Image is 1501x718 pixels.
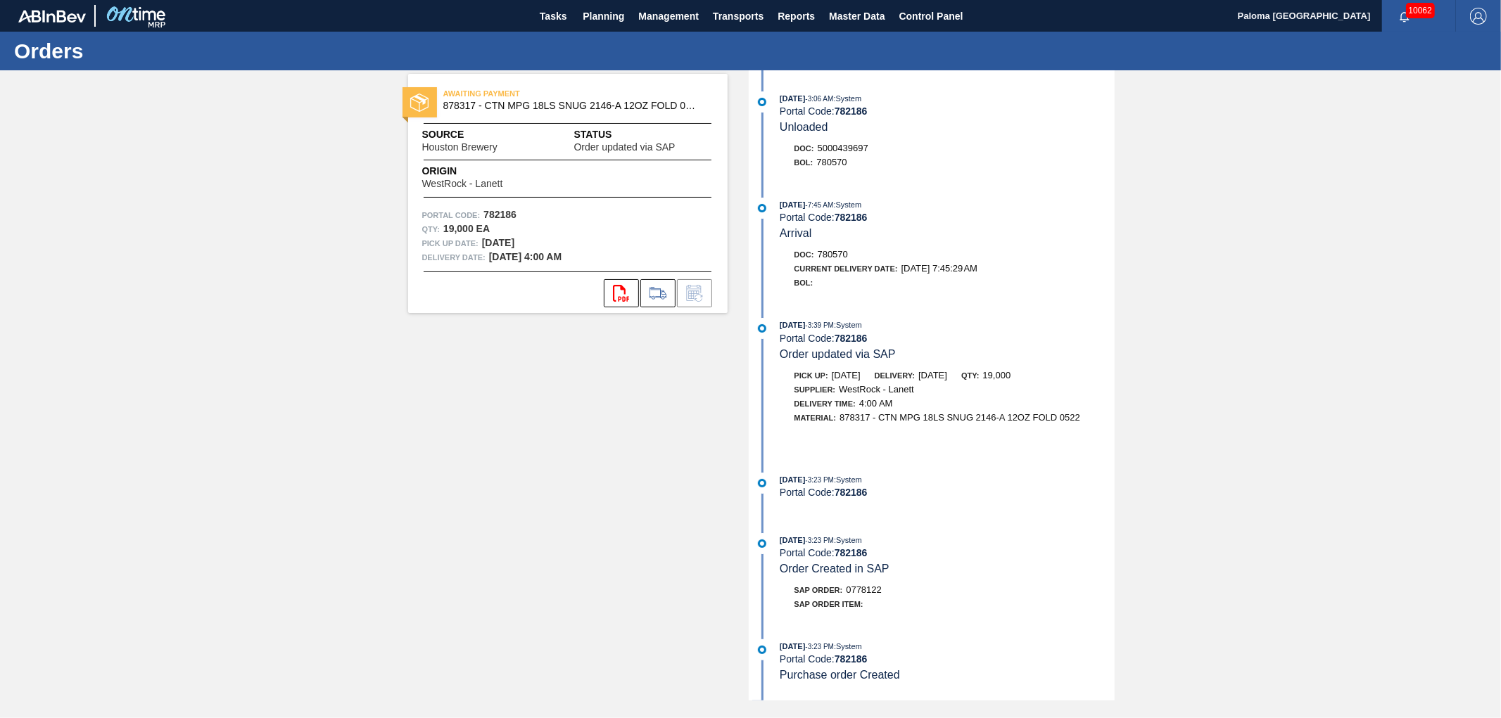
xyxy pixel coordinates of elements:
[794,414,837,422] span: Material:
[835,105,868,117] strong: 782186
[780,227,811,239] span: Arrival
[422,222,440,236] span: Qty :
[638,8,699,25] span: Management
[758,479,766,487] img: atual
[794,278,813,287] span: BOL:
[829,8,885,25] span: Master Data
[422,142,498,153] span: Houston Brewery
[832,370,861,380] span: [DATE]
[778,8,815,25] span: Reports
[794,264,898,273] span: Current Delivery Date:
[780,200,805,209] span: [DATE]
[846,584,882,595] span: 0778122
[1382,6,1427,26] button: Notifications
[834,94,862,103] span: : System
[816,157,847,167] span: 780570
[835,212,868,223] strong: 782186
[780,653,1114,665] div: Portal Code:
[780,547,1114,558] div: Portal Code:
[794,399,856,408] span: Delivery Time :
[574,127,714,142] span: Status
[780,105,1114,117] div: Portal Code:
[794,586,843,594] span: SAP Order:
[780,475,805,484] span: [DATE]
[839,384,914,395] span: WestRock - Lanett
[818,143,868,153] span: 5000439697
[834,536,862,544] span: : System
[422,236,479,250] span: Pick up Date:
[875,371,915,380] span: Delivery:
[794,250,814,259] span: Doc:
[794,158,813,167] span: BOL:
[18,10,86,23] img: TNhmsLtSVTkK8tSr43FrP2fwEKptu5GPRR3wAAAABJRU5ErkJggg==
[961,371,979,380] span: Qty:
[806,537,835,544] span: - 3:23 PM
[780,536,805,544] span: [DATE]
[758,646,766,654] img: atual
[482,237,514,248] strong: [DATE]
[834,200,862,209] span: : System
[806,476,835,484] span: - 3:23 PM
[899,8,963,25] span: Control Panel
[918,370,947,380] span: [DATE]
[780,669,900,681] span: Purchase order Created
[818,249,848,259] span: 780570
[489,251,562,262] strong: [DATE] 4:00 AM
[443,101,699,111] span: 878317 - CTN MPG 18LS SNUG 2146-A 12OZ FOLD 0522
[713,8,764,25] span: Transports
[780,121,828,133] span: Unloaded
[780,348,896,360] span: Order updated via SAP
[859,398,893,409] span: 4:00 AM
[758,539,766,548] img: atual
[794,385,836,394] span: Supplier:
[834,642,862,650] span: : System
[806,321,835,329] span: - 3:39 PM
[1406,3,1435,18] span: 10062
[983,370,1011,380] span: 19,000
[583,8,624,25] span: Planning
[780,94,805,103] span: [DATE]
[835,333,868,344] strong: 782186
[835,653,868,665] strong: 782186
[604,279,639,307] div: Open PDF file
[794,600,863,608] span: SAP Order Item:
[780,321,805,329] span: [DATE]
[780,333,1114,344] div: Portal Code:
[901,263,978,274] span: [DATE] 7:45:29 AM
[422,127,540,142] span: Source
[794,371,828,380] span: Pick up:
[780,642,805,650] span: [DATE]
[806,201,834,209] span: - 7:45 AM
[422,179,503,189] span: WestRock - Lanett
[794,144,814,153] span: Doc:
[835,547,868,558] strong: 782186
[758,98,766,106] img: atual
[780,563,889,575] span: Order Created in SAP
[780,212,1114,223] div: Portal Code:
[834,321,862,329] span: : System
[806,643,835,650] span: - 3:23 PM
[422,208,481,222] span: Portal Code:
[14,43,264,59] h1: Orders
[834,475,862,484] span: : System
[410,94,429,112] img: status
[422,250,486,264] span: Delivery Date:
[780,487,1114,498] div: Portal Code:
[574,142,676,153] span: Order updated via SAP
[443,86,640,101] span: AWAITING PAYMENT
[640,279,676,307] div: Go to Load Composition
[483,209,517,220] strong: 782186
[422,164,538,179] span: Origin
[758,324,766,333] img: atual
[806,95,834,103] span: - 3:06 AM
[840,412,1080,423] span: 878317 - CTN MPG 18LS SNUG 2146-A 12OZ FOLD 0522
[443,223,490,234] strong: 19,000 EA
[758,204,766,212] img: atual
[835,487,868,498] strong: 782186
[677,279,712,307] div: Inform order change
[1470,8,1487,25] img: Logout
[538,8,569,25] span: Tasks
